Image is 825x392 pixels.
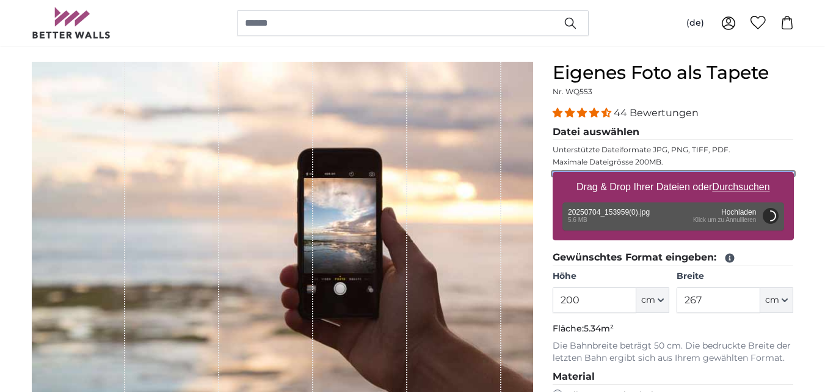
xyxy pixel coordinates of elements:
[553,145,794,155] p: Unterstützte Dateiformate JPG, PNG, TIFF, PDF.
[553,87,592,96] span: Nr. WQ553
[677,270,793,283] label: Breite
[677,12,714,34] button: (de)
[760,287,793,313] button: cm
[584,323,614,334] span: 5.34m²
[553,323,794,335] p: Fläche:
[572,175,775,199] label: Drag & Drop Ihrer Dateien oder
[553,270,669,283] label: Höhe
[553,157,794,167] p: Maximale Dateigrösse 200MB.
[32,7,111,39] img: Betterwalls
[553,107,614,119] span: 4.34 stars
[553,62,794,84] h1: Eigenes Foto als Tapete
[553,340,794,364] p: Die Bahnbreite beträgt 50 cm. Die bedruckte Breite der letzten Bahn ergibt sich aus Ihrem gewählt...
[553,125,794,140] legend: Datei auswählen
[636,287,669,313] button: cm
[553,250,794,265] legend: Gewünschtes Format eingeben:
[765,294,779,306] span: cm
[641,294,655,306] span: cm
[712,182,769,192] u: Durchsuchen
[614,107,699,119] span: 44 Bewertungen
[553,369,794,385] legend: Material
